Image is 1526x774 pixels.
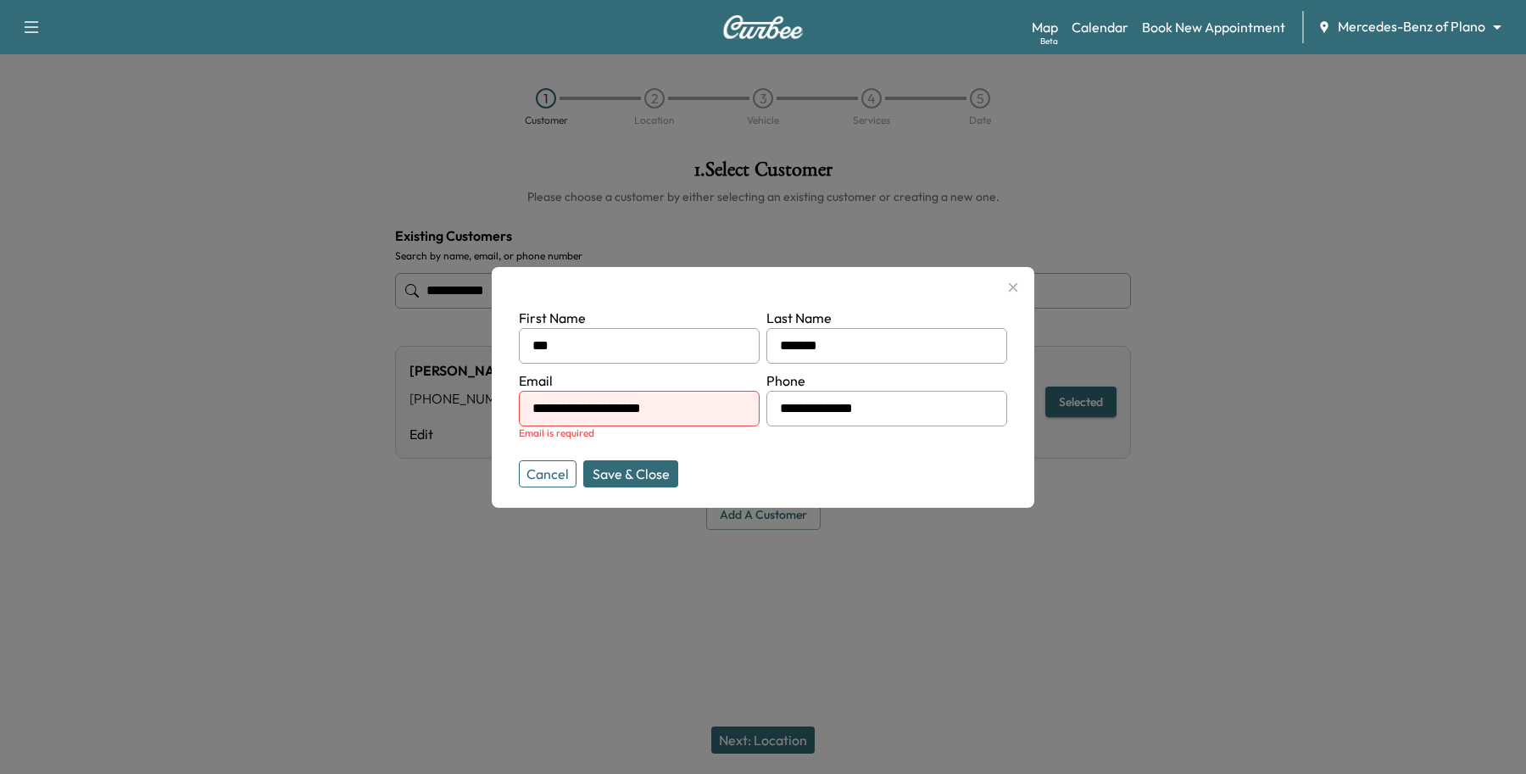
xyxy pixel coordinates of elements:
[766,309,832,326] label: Last Name
[1072,17,1128,37] a: Calendar
[1040,35,1058,47] div: Beta
[1032,17,1058,37] a: MapBeta
[1142,17,1285,37] a: Book New Appointment
[1338,17,1485,36] span: Mercedes-Benz of Plano
[583,460,678,487] button: Save & Close
[519,460,576,487] button: Cancel
[519,309,586,326] label: First Name
[519,372,553,389] label: Email
[722,15,804,39] img: Curbee Logo
[519,426,760,440] div: Email is required
[766,372,805,389] label: Phone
